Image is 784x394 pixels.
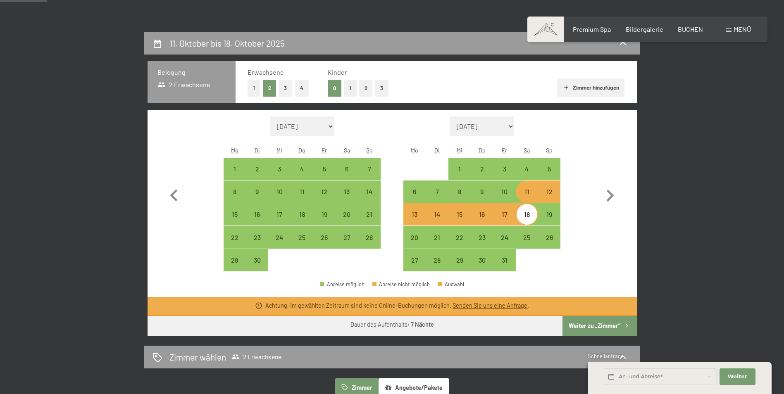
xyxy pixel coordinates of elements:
div: Sat Sep 20 2025 [336,203,358,225]
div: Anreise möglich [246,158,268,180]
div: 4 [292,166,312,186]
div: Sat Oct 25 2025 [516,226,538,248]
div: Anreise möglich [538,226,560,248]
div: Fri Sep 26 2025 [313,226,336,248]
div: Anreise möglich [336,180,358,203]
div: Anreise möglich [358,226,380,248]
div: 26 [314,234,335,255]
div: Mon Oct 20 2025 [403,226,426,248]
div: Sat Sep 27 2025 [336,226,358,248]
div: Anreise möglich [246,203,268,225]
div: 23 [472,234,492,255]
button: 2 [359,80,373,97]
div: Anreise möglich [471,226,493,248]
div: Anreise möglich [291,180,313,203]
div: Thu Oct 30 2025 [471,249,493,271]
div: Anreise möglich [291,226,313,248]
abbr: Samstag [344,147,350,154]
div: 25 [292,234,312,255]
div: Anreise möglich [471,158,493,180]
button: 1 [248,80,260,97]
abbr: Freitag [322,147,327,154]
div: Sat Oct 18 2025 [516,203,538,225]
div: Anreise möglich [224,203,246,225]
div: 15 [224,211,245,232]
div: Thu Sep 11 2025 [291,180,313,203]
button: 3 [279,80,293,97]
div: Sun Sep 21 2025 [358,203,380,225]
div: Anreise möglich [538,203,560,225]
div: Thu Oct 16 2025 [471,203,493,225]
div: 20 [404,234,425,255]
span: Erwachsene [248,68,284,76]
div: Anreise möglich [268,226,291,248]
div: Tue Sep 23 2025 [246,226,268,248]
span: Menü [734,25,751,33]
a: Senden Sie uns eine Anfrage [453,302,527,309]
div: 29 [224,257,245,278]
div: Sat Oct 11 2025 [516,180,538,203]
div: 22 [449,234,470,255]
div: 1 [224,166,245,186]
div: 4 [517,166,537,186]
abbr: Donnerstag [479,147,486,154]
div: Anreise möglich [358,158,380,180]
div: Anreise möglich [403,203,426,225]
div: Anreise möglich [246,226,268,248]
div: Fri Sep 19 2025 [313,203,336,225]
div: 24 [269,234,290,255]
div: 25 [517,234,537,255]
div: 20 [336,211,357,232]
div: Sat Sep 06 2025 [336,158,358,180]
div: Anreise nicht möglich [426,203,448,225]
abbr: Sonntag [366,147,373,154]
span: Kinder [328,68,347,76]
div: Abreise nicht möglich [372,282,430,287]
div: 19 [539,211,560,232]
div: Wed Oct 01 2025 [448,158,471,180]
div: Anreise möglich [403,226,426,248]
abbr: Dienstag [434,147,440,154]
a: BUCHEN [678,25,703,33]
div: Mon Oct 06 2025 [403,180,426,203]
div: Mon Sep 08 2025 [224,180,246,203]
a: Premium Spa [573,25,611,33]
div: 14 [359,188,379,209]
div: Fri Sep 12 2025 [313,180,336,203]
div: 26 [539,234,560,255]
div: 9 [247,188,267,209]
div: Anreise möglich [268,203,291,225]
div: Anreise möglich [268,180,291,203]
div: Sat Oct 04 2025 [516,158,538,180]
div: Sun Oct 05 2025 [538,158,560,180]
div: Anreise möglich [336,226,358,248]
span: Bildergalerie [626,25,663,33]
div: Anreise möglich [426,249,448,271]
div: Mon Sep 22 2025 [224,226,246,248]
div: 17 [269,211,290,232]
div: Anreise möglich [358,180,380,203]
div: 21 [359,211,379,232]
div: Fri Sep 05 2025 [313,158,336,180]
div: 14 [427,211,448,232]
div: Wed Sep 10 2025 [268,180,291,203]
div: Wed Oct 15 2025 [448,203,471,225]
div: 17 [494,211,515,232]
div: Anreise möglich [426,226,448,248]
div: Anreise möglich [291,203,313,225]
div: Anreise möglich [224,226,246,248]
button: 2 [263,80,276,97]
div: 10 [269,188,290,209]
div: Tue Sep 16 2025 [246,203,268,225]
div: Thu Sep 25 2025 [291,226,313,248]
button: 4 [295,80,309,97]
div: Anreise möglich [448,180,471,203]
div: Anreise möglich [246,249,268,271]
div: Anreise möglich [448,226,471,248]
div: Mon Sep 15 2025 [224,203,246,225]
abbr: Samstag [524,147,530,154]
div: Anreise möglich [471,180,493,203]
div: Mon Oct 27 2025 [403,249,426,271]
div: Anreise möglich [224,158,246,180]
